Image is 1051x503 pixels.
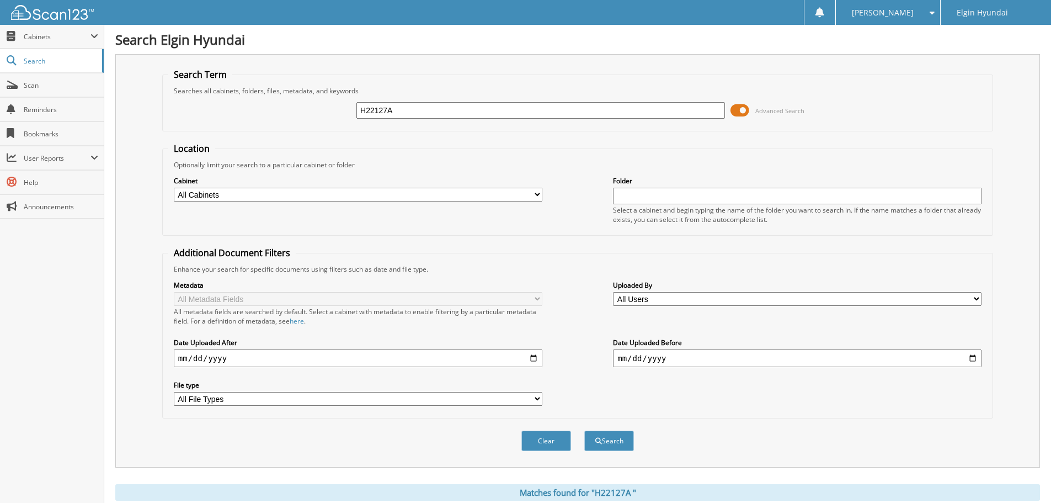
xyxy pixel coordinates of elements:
[613,176,981,186] label: Folder
[996,450,1051,503] iframe: Chat Widget
[613,280,981,290] label: Uploaded By
[174,338,542,347] label: Date Uploaded After
[24,105,98,114] span: Reminders
[957,9,1008,16] span: Elgin Hyundai
[174,307,542,326] div: All metadata fields are searched by default. Select a cabinet with metadata to enable filtering b...
[168,247,296,259] legend: Additional Document Filters
[115,484,1040,501] div: Matches found for "H22127A "
[852,9,914,16] span: [PERSON_NAME]
[24,129,98,139] span: Bookmarks
[168,264,987,274] div: Enhance your search for specific documents using filters such as date and file type.
[11,5,94,20] img: scan123-logo-white.svg
[24,81,98,90] span: Scan
[168,142,215,155] legend: Location
[24,56,97,66] span: Search
[168,68,232,81] legend: Search Term
[584,431,634,451] button: Search
[613,205,981,224] div: Select a cabinet and begin typing the name of the folder you want to search in. If the name match...
[115,30,1040,49] h1: Search Elgin Hyundai
[174,176,542,186] label: Cabinet
[174,350,542,367] input: start
[24,202,98,211] span: Announcements
[24,32,90,41] span: Cabinets
[755,107,804,115] span: Advanced Search
[168,86,987,96] div: Searches all cabinets, folders, files, metadata, and keywords
[24,178,98,187] span: Help
[613,350,981,367] input: end
[613,338,981,347] label: Date Uploaded Before
[521,431,571,451] button: Clear
[168,160,987,170] div: Optionally limit your search to a particular cabinet or folder
[290,316,304,326] a: here
[24,153,90,163] span: User Reports
[174,280,542,290] label: Metadata
[174,380,542,390] label: File type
